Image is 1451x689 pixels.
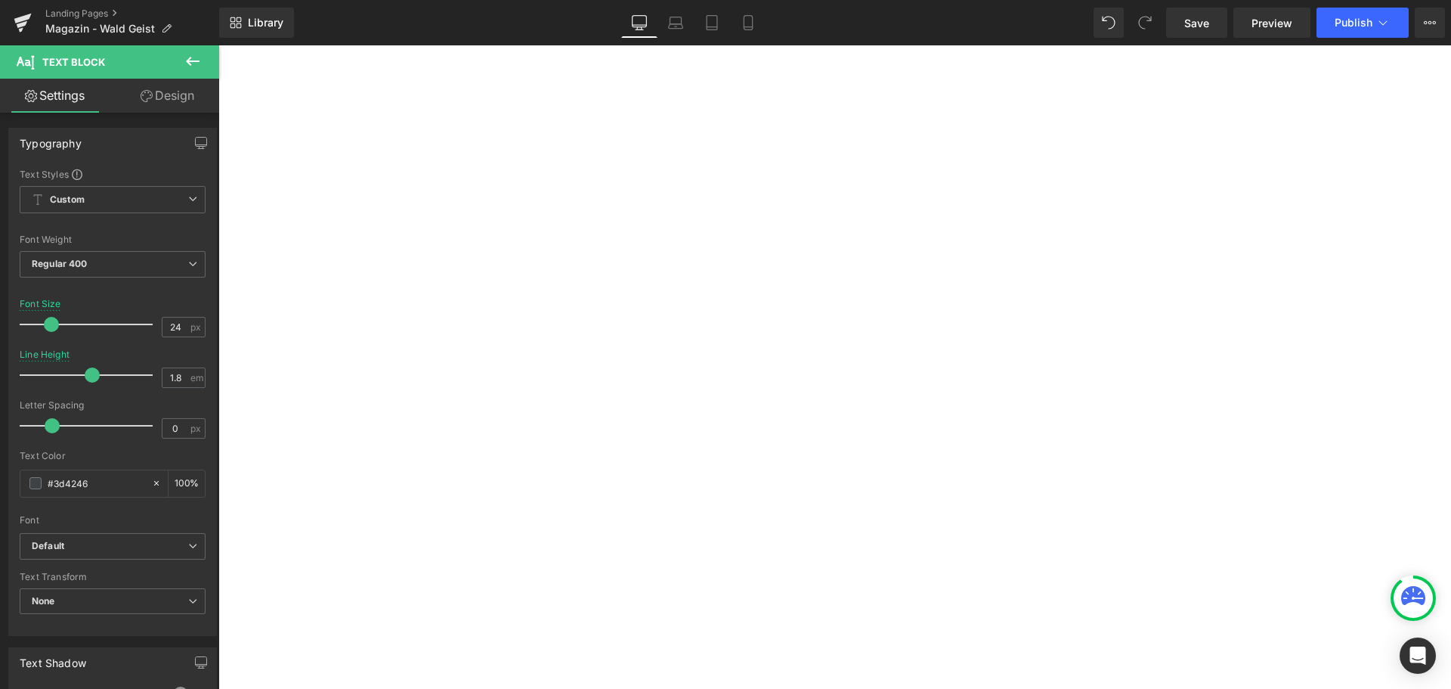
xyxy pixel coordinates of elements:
b: Regular 400 [32,258,88,269]
a: Desktop [621,8,657,38]
span: Text Block [42,56,105,68]
i: Default [32,540,64,553]
a: Mobile [730,8,766,38]
div: Text Styles [20,168,206,180]
span: Magazin - Wald Geist [45,23,155,35]
input: Color [48,475,144,492]
a: Laptop [657,8,694,38]
b: Custom [50,194,85,206]
span: Publish [1335,17,1372,29]
button: Redo [1130,8,1160,38]
a: Landing Pages [45,8,219,20]
span: px [190,322,203,332]
div: Font Weight [20,234,206,245]
div: Line Height [20,349,70,360]
div: Text Shadow [20,648,86,669]
button: Undo [1094,8,1124,38]
a: Preview [1233,8,1310,38]
div: Font Size [20,299,61,309]
span: Save [1184,15,1209,31]
div: Font [20,515,206,526]
a: Tablet [694,8,730,38]
span: Library [248,16,283,29]
span: em [190,373,203,383]
span: Preview [1251,15,1292,31]
div: % [169,470,205,497]
div: Text Color [20,451,206,461]
div: Text Transform [20,572,206,582]
button: More [1415,8,1445,38]
a: New Library [219,8,294,38]
div: Typography [20,129,82,150]
a: Design [113,79,222,113]
div: Open Intercom Messenger [1400,638,1436,674]
button: Publish [1316,8,1409,38]
span: px [190,424,203,433]
b: None [32,595,55,607]
div: Letter Spacing [20,400,206,411]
